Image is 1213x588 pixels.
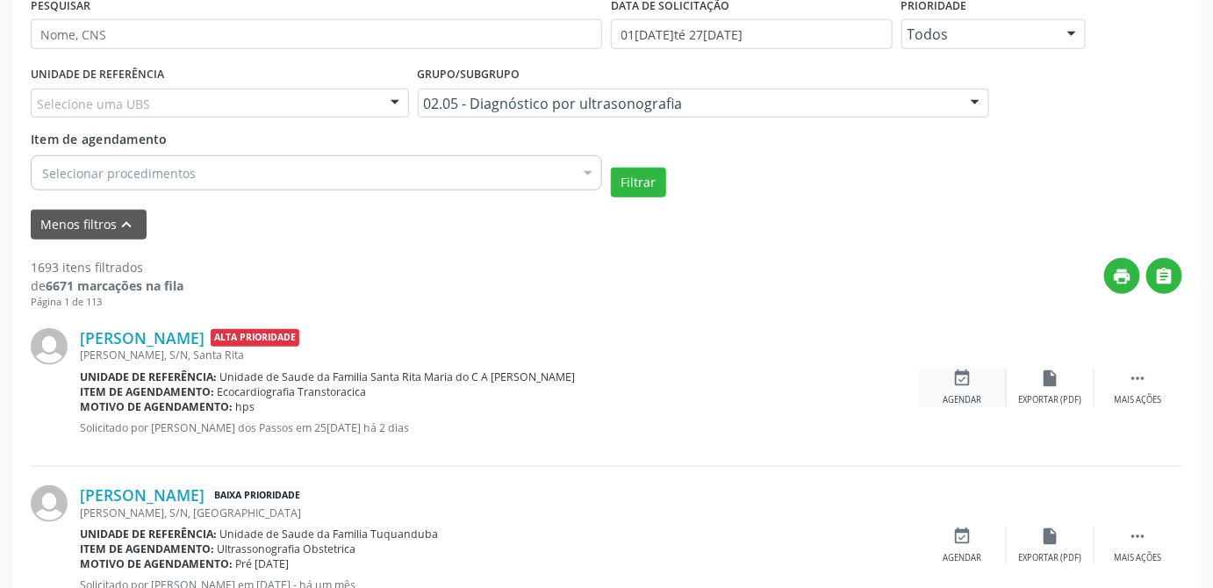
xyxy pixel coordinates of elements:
span: 02.05 - Diagnóstico por ultrasonografia [424,95,953,112]
span: Unidade de Saude da Familia Santa Rita Maria do C A [PERSON_NAME] [220,369,576,384]
span: Todos [908,25,1050,43]
span: Pré [DATE] [236,556,290,571]
div: [PERSON_NAME], S/N, Santa Rita [80,348,919,362]
i: insert_drive_file [1041,527,1060,546]
div: Mais ações [1115,552,1162,564]
div: Página 1 de 113 [31,295,183,310]
button: Menos filtroskeyboard_arrow_up [31,210,147,240]
img: img [31,328,68,365]
div: Agendar [944,552,982,564]
a: [PERSON_NAME] [80,485,205,505]
span: Ultrassonografia Obstetrica [218,541,356,556]
span: Selecionar procedimentos [42,164,196,183]
b: Unidade de referência: [80,369,217,384]
i: event_available [953,527,973,546]
span: Selecione uma UBS [37,95,150,113]
div: Exportar (PDF) [1019,394,1082,406]
b: Item de agendamento: [80,384,214,399]
span: hps [236,399,255,414]
input: Selecione um intervalo [611,19,893,49]
button: Filtrar [611,168,666,197]
div: 1693 itens filtrados [31,258,183,276]
i:  [1129,527,1148,546]
b: Item de agendamento: [80,541,214,556]
b: Motivo de agendamento: [80,399,233,414]
i: print [1113,267,1132,286]
div: de [31,276,183,295]
strong: 6671 marcações na fila [46,277,183,294]
span: Item de agendamento [31,131,168,147]
i: insert_drive_file [1041,369,1060,388]
div: Mais ações [1115,394,1162,406]
a: [PERSON_NAME] [80,328,205,348]
div: Exportar (PDF) [1019,552,1082,564]
i:  [1155,267,1174,286]
label: Grupo/Subgrupo [418,61,520,89]
b: Unidade de referência: [80,527,217,541]
div: [PERSON_NAME], S/N, [GEOGRAPHIC_DATA] [80,506,919,520]
div: Agendar [944,394,982,406]
button:  [1146,258,1182,294]
button: print [1104,258,1140,294]
input: Nome, CNS [31,19,602,49]
i: keyboard_arrow_up [118,215,137,234]
img: img [31,485,68,522]
p: Solicitado por [PERSON_NAME] dos Passos em 25[DATE] há 2 dias [80,420,919,435]
span: Unidade de Saude da Familia Tuquanduba [220,527,439,541]
span: Baixa Prioridade [211,486,304,505]
i:  [1129,369,1148,388]
span: Alta Prioridade [211,329,299,348]
i: event_available [953,369,973,388]
label: UNIDADE DE REFERÊNCIA [31,61,164,89]
span: Ecocardiografia Transtoracica [218,384,367,399]
b: Motivo de agendamento: [80,556,233,571]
